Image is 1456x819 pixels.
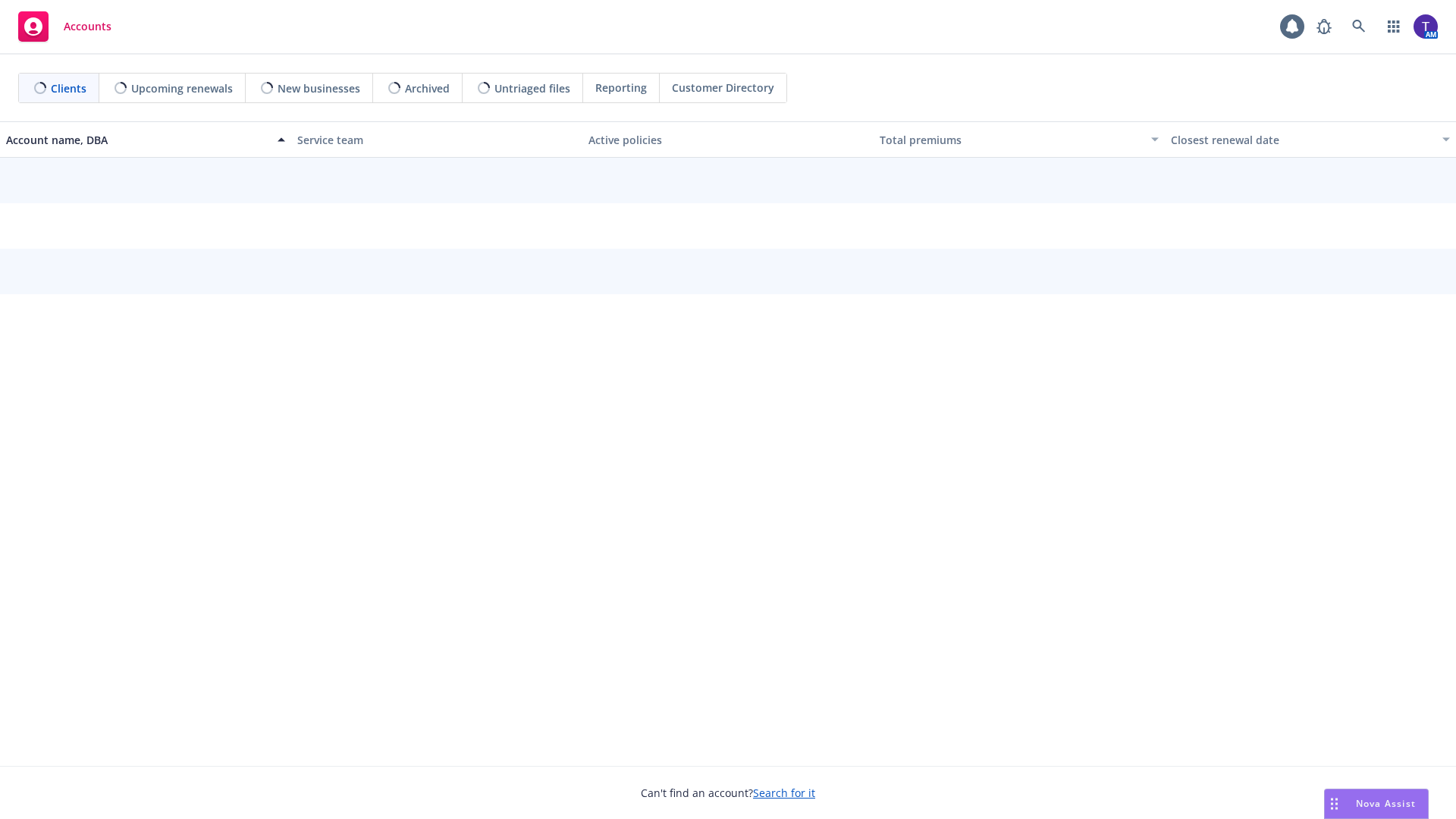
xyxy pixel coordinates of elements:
span: Can't find an account? [641,785,815,801]
span: Customer Directory [672,80,774,96]
a: Search [1344,11,1374,42]
span: Reporting [595,80,647,96]
span: New businesses [278,80,360,96]
div: Account name, DBA [6,132,268,148]
span: Accounts [64,20,111,33]
button: Active policies [582,121,874,158]
span: Archived [405,80,450,96]
div: Service team [297,132,576,148]
span: Clients [51,80,86,96]
span: Upcoming renewals [131,80,233,96]
a: Report a Bug [1309,11,1339,42]
div: Drag to move [1325,789,1344,818]
a: Search for it [753,786,815,800]
img: photo [1414,14,1438,39]
span: Untriaged files [494,80,570,96]
button: Total premiums [874,121,1165,158]
button: Closest renewal date [1165,121,1456,158]
div: Closest renewal date [1171,132,1433,148]
span: Nova Assist [1356,797,1416,810]
button: Service team [291,121,582,158]
a: Switch app [1379,11,1409,42]
button: Nova Assist [1324,789,1429,819]
div: Total premiums [880,132,1142,148]
div: Active policies [588,132,868,148]
a: Accounts [12,5,118,48]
